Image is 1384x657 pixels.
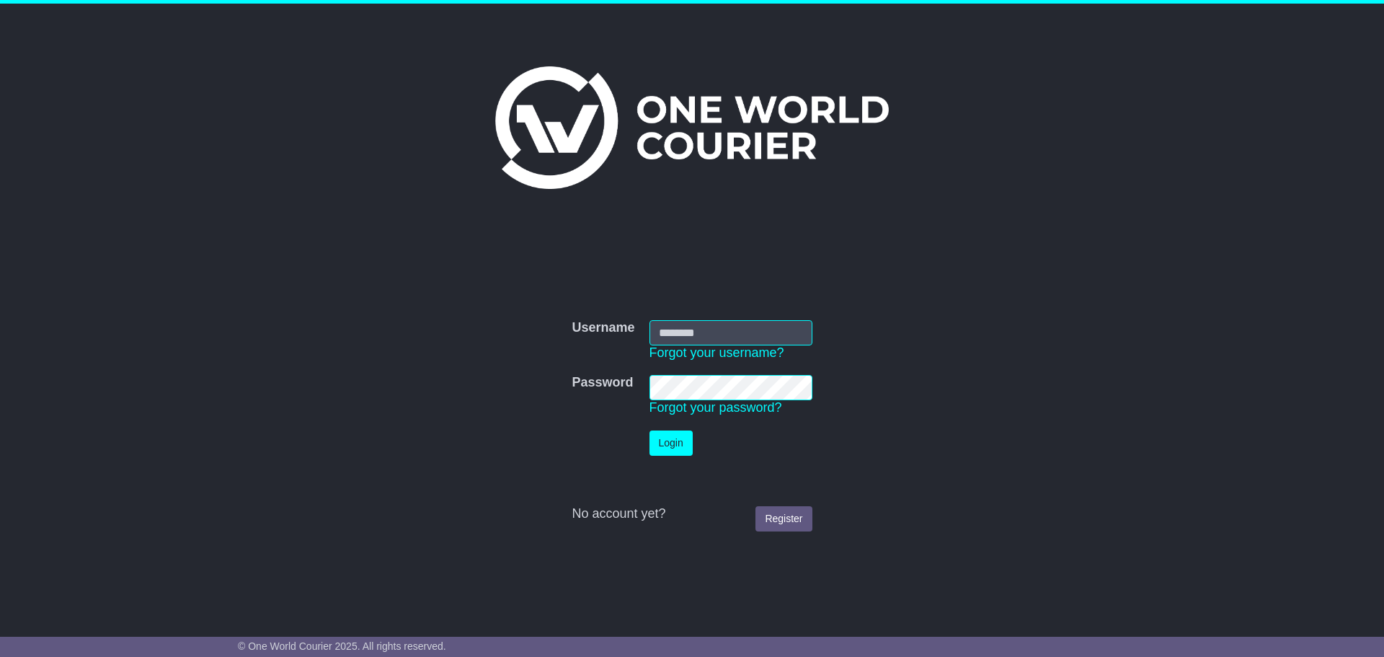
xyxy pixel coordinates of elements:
label: Username [572,320,634,336]
a: Forgot your password? [649,400,782,415]
a: Forgot your username? [649,345,784,360]
span: © One World Courier 2025. All rights reserved. [238,640,446,652]
button: Login [649,431,693,456]
label: Password [572,375,633,391]
div: No account yet? [572,506,812,522]
a: Register [755,506,812,532]
img: One World [495,66,889,189]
